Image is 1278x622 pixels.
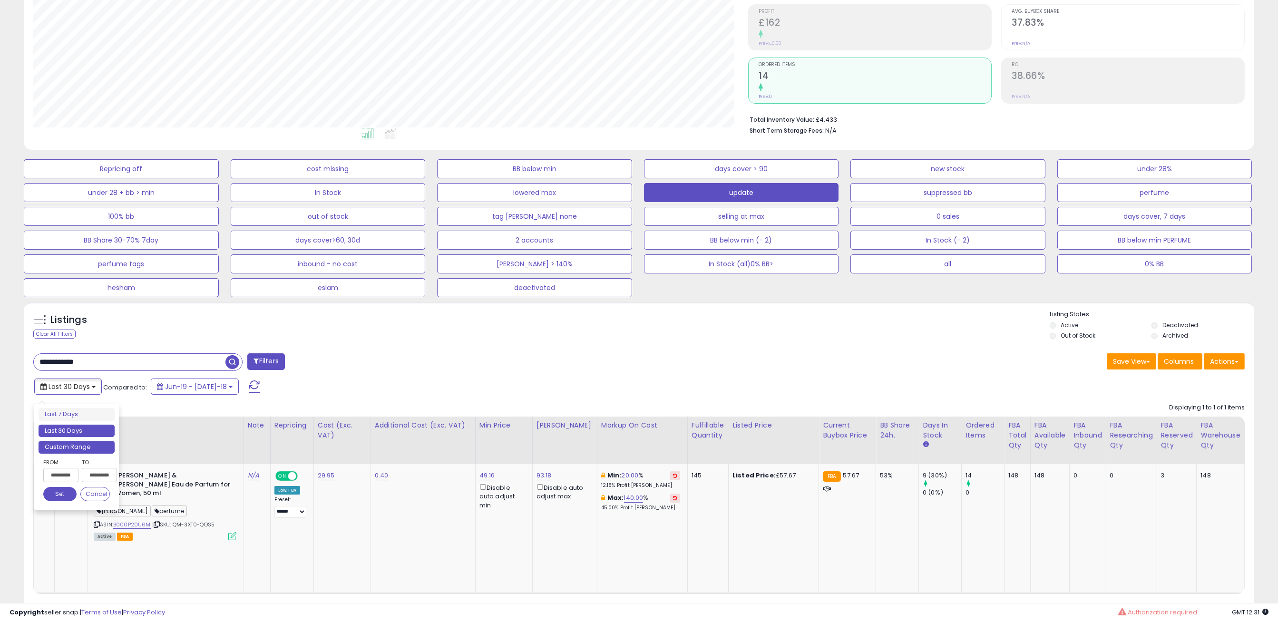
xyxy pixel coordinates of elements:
h2: £162 [759,17,991,30]
div: Fulfillable Quantity [692,420,724,440]
label: Deactivated [1162,321,1198,329]
button: Set [43,487,77,501]
div: FBA inbound Qty [1073,420,1102,450]
div: Ordered Items [966,420,1000,440]
th: The percentage added to the cost of goods (COGS) that forms the calculator for Min & Max prices. [597,417,687,464]
div: 14 [966,471,1004,480]
div: [PERSON_NAME] [537,420,593,430]
div: 148 [1200,471,1237,480]
span: Profit [759,9,991,14]
span: Avg. Buybox Share [1012,9,1244,14]
button: selling at max [644,207,839,226]
button: 0 sales [850,207,1045,226]
button: new stock [850,159,1045,178]
span: OFF [296,472,312,480]
span: N/A [825,126,837,135]
button: hesham [24,278,219,297]
li: £4,433 [750,113,1238,125]
button: out of stock [231,207,426,226]
div: % [601,471,680,489]
p: 12.18% Profit [PERSON_NAME] [601,482,680,489]
div: 0 [1110,471,1150,480]
button: 100% bb [24,207,219,226]
span: Ordered Items [759,62,991,68]
label: Archived [1162,331,1188,340]
a: 49.16 [479,471,495,480]
b: Listed Price: [732,471,776,480]
b: [PERSON_NAME] & [PERSON_NAME] Eau de Parfum for Women, 50 ml [115,471,231,500]
button: deactivated [437,278,632,297]
p: 45.00% Profit [PERSON_NAME] [601,505,680,511]
h2: 14 [759,70,991,83]
h5: Listings [50,313,87,327]
h2: 37.83% [1012,17,1244,30]
span: 57.67 [843,471,859,480]
h2: 38.66% [1012,70,1244,83]
div: FBA Warehouse Qty [1200,420,1240,450]
button: tag [PERSON_NAME] none [437,207,632,226]
b: Max: [607,493,624,502]
div: ASIN: [94,471,236,539]
small: Prev: N/A [1012,94,1030,99]
button: Jun-19 - [DATE]-18 [151,379,239,395]
div: Disable auto adjust max [537,482,590,501]
span: ROI [1012,62,1244,68]
a: N/A [248,471,259,480]
div: 145 [692,471,721,480]
div: Clear All Filters [33,330,76,339]
button: BB below min [437,159,632,178]
button: days cover>60, 30d [231,231,426,250]
button: lowered max [437,183,632,202]
li: Last 30 Days [39,425,115,437]
button: In Stock (- 2) [850,231,1045,250]
button: BB below min PERFUME [1057,231,1252,250]
button: In Stock (all)0% BB> [644,254,839,273]
span: | SKU: QM-3XT0-QOS5 [152,521,215,528]
a: 93.18 [537,471,552,480]
div: Days In Stock [923,420,957,440]
span: Jun-19 - [DATE]-18 [165,382,227,391]
button: BB below min (- 2) [644,231,839,250]
div: Low. FBA [274,486,300,495]
small: Prev: N/A [1012,40,1030,46]
button: days cover > 90 [644,159,839,178]
a: 140.00 [624,493,644,503]
span: Columns [1164,357,1194,366]
div: 0 [966,488,1004,497]
button: inbound - no cost [231,254,426,273]
div: 0 (0%) [923,488,961,497]
small: Prev: 0 [759,94,772,99]
div: Markup on Cost [601,420,683,430]
small: Days In Stock. [923,440,928,449]
span: Compared to: [103,383,147,392]
a: Terms of Use [81,608,122,617]
div: Title [91,420,240,430]
span: [PERSON_NAME] [94,505,151,516]
b: Total Inventory Value: [750,116,814,124]
button: Cancel [80,487,110,501]
button: 0% BB [1057,254,1252,273]
button: cost missing [231,159,426,178]
span: Last 30 Days [49,382,90,391]
div: Displaying 1 to 1 of 1 items [1169,403,1245,412]
p: Listing States: [1050,310,1254,319]
li: Last 7 Days [39,408,115,421]
button: Last 30 Days [34,379,102,395]
div: 148 [1034,471,1062,480]
div: Cost (Exc. VAT) [318,420,367,440]
div: Listed Price [732,420,815,430]
button: Actions [1204,353,1245,369]
button: days cover, 7 days [1057,207,1252,226]
button: [PERSON_NAME] > 140% [437,254,632,273]
div: 9 (30%) [923,471,961,480]
div: 53% [880,471,911,480]
div: Preset: [274,496,306,518]
button: perfume tags [24,254,219,273]
a: 29.95 [318,471,335,480]
span: 2025-08-18 12:31 GMT [1232,608,1268,617]
button: Repricing off [24,159,219,178]
span: perfume [152,505,187,516]
div: £57.67 [732,471,811,480]
div: 148 [1008,471,1023,480]
button: under 28% [1057,159,1252,178]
